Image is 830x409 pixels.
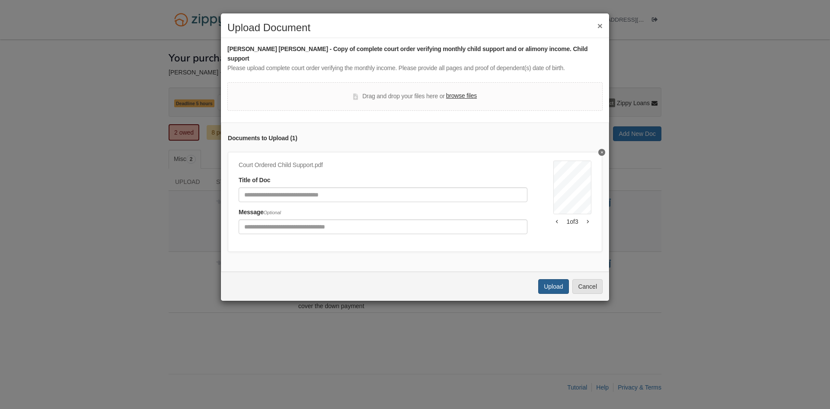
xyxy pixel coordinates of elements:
button: Cancel [572,279,603,294]
label: Message [239,208,281,217]
div: Please upload complete court order verifying the monthly income. Please provide all pages and pro... [227,64,603,73]
label: Title of Doc [239,176,270,185]
button: Upload [538,279,568,294]
div: [PERSON_NAME] [PERSON_NAME] - Copy of complete court order verifying monthly child support and or... [227,45,603,64]
div: 1 of 3 [553,217,591,226]
input: Include any comments on this document [239,219,527,234]
input: Document Title [239,187,527,202]
div: Drag and drop your files here or [353,91,477,102]
button: × [597,21,603,30]
div: Documents to Upload ( 1 ) [228,134,602,143]
h2: Upload Document [227,22,603,33]
button: Delete undefined [598,149,605,156]
div: Court Ordered Child Support.pdf [239,161,527,170]
span: Optional [264,210,281,215]
label: browse files [446,91,477,101]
